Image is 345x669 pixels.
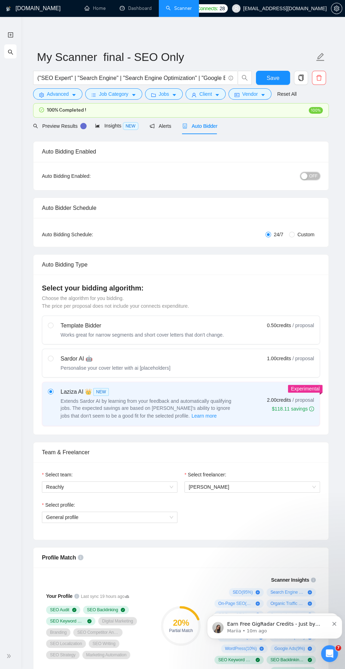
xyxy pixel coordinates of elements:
div: $118.11 savings [272,405,314,412]
span: SEO Backlinking [87,607,118,613]
span: My Scanners [8,48,45,54]
span: Job Category [99,90,128,98]
span: plus-circle [256,590,260,594]
span: setting [331,6,342,11]
span: SEO Keyword Research [50,618,84,624]
div: Auto Bidding Type [42,255,320,275]
span: General profile [46,512,173,523]
span: caret-down [261,92,265,98]
button: search [238,71,252,85]
div: Partial Match [161,629,201,633]
span: copy [294,75,308,81]
span: idcard [234,92,239,98]
span: 24/7 [271,231,286,238]
span: Preview Results [33,123,84,129]
span: 2.00 credits [267,396,291,404]
span: Alerts [150,123,171,129]
button: copy [294,71,308,85]
span: 👑 [85,388,92,396]
span: double-right [6,652,13,659]
button: folderJobscaret-down [145,88,183,100]
span: SEO ( 95 %) [233,589,253,595]
span: edit [316,52,325,62]
span: robot [182,124,187,129]
span: user [192,92,196,98]
span: caret-down [215,92,220,98]
span: Jobs [159,90,169,98]
span: notification [150,124,155,129]
span: info-circle [74,594,79,599]
span: Select profile: [45,501,75,509]
span: search [8,45,13,59]
span: 1.00 credits [267,355,291,362]
button: settingAdvancedcaret-down [33,88,82,100]
input: Search Freelance Jobs... [37,74,225,82]
iframe: Intercom notifications message [204,601,345,650]
span: Custom [295,231,317,238]
div: Auto Bidder Schedule [42,198,320,218]
span: info-circle [228,76,233,80]
span: Connects: [197,5,218,12]
span: SEO Writing [93,641,115,646]
div: Sardor AI 🤖 [61,355,170,363]
span: Digital Marketing [102,618,133,624]
span: Marketing Automation [86,652,126,658]
label: Select team: [42,471,73,479]
span: SEO Audit [50,607,69,613]
span: 28 [220,5,225,12]
span: Learn more [192,412,217,420]
a: searchScanner [166,5,192,11]
button: Laziza AI NEWExtends Sardor AI by learning from your feedback and automatically qualifying jobs. ... [191,412,217,420]
span: Choose the algorithm for you bidding. The price per proposal does not include your connects expen... [42,295,189,309]
span: caret-down [71,92,76,98]
div: Auto Bidding Enabled: [42,172,134,180]
span: info-circle [78,555,83,560]
span: search [238,75,251,81]
a: homeHome [84,5,106,11]
label: Select freelancer: [184,471,226,479]
span: SEO Strategy [50,652,76,658]
span: Extends Sardor AI by learning from your feedback and automatically qualifying jobs. The expected ... [61,398,231,419]
button: userClientcaret-down [186,88,226,100]
span: / proposal [293,355,314,362]
span: area-chart [95,123,100,128]
span: setting [39,92,44,98]
span: 100% [309,107,323,114]
span: SEO Keyword Research ( 57 %) [218,657,253,663]
span: Experimental [291,386,320,392]
img: logo [6,3,11,14]
span: check-circle [121,608,125,612]
div: Auto Bidding Schedule: [42,231,134,238]
span: / proposal [293,322,314,329]
span: NEW [123,122,138,130]
span: NEW [93,388,109,396]
button: idcardVendorcaret-down [228,88,271,100]
span: check-circle [256,658,260,662]
span: Scanner Insights [271,577,309,582]
li: New Scanner [4,27,17,42]
iframe: Intercom live chat [321,645,338,662]
span: Last sync 19 hours ago [81,593,130,600]
span: caret-down [172,92,177,98]
span: Save [266,74,279,82]
span: Auto Bidder [182,123,217,129]
span: Reachly [46,482,173,492]
div: Personalise your cover letter with ai [placeholders] [61,364,170,371]
span: 7 [335,645,341,651]
input: Scanner name... [37,48,314,66]
button: barsJob Categorycaret-down [85,88,142,100]
button: setting [331,3,342,14]
span: Insights [95,123,138,129]
button: Save [256,71,290,85]
div: Team & Freelancer [42,442,320,462]
span: info-circle [309,406,314,411]
span: folder [151,92,156,98]
span: check-circle [39,107,44,112]
span: bars [91,92,96,98]
span: check-circle [308,658,312,662]
span: plus-circle [308,590,312,594]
